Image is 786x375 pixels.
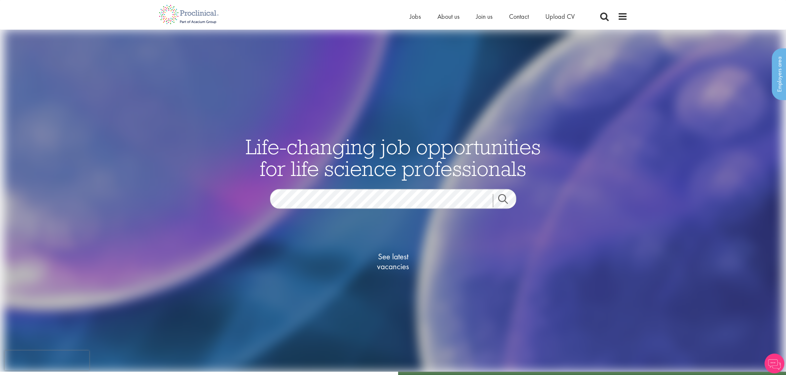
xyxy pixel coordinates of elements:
[4,30,782,372] img: candidate home
[476,12,493,21] a: Join us
[360,225,426,298] a: See latestvacancies
[246,133,541,181] span: Life-changing job opportunities for life science professionals
[5,351,89,370] iframe: reCAPTCHA
[509,12,529,21] a: Contact
[360,251,426,271] span: See latest vacancies
[765,354,784,373] img: Chatbot
[493,194,521,207] a: Job search submit button
[545,12,575,21] a: Upload CV
[437,12,460,21] a: About us
[410,12,421,21] a: Jobs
